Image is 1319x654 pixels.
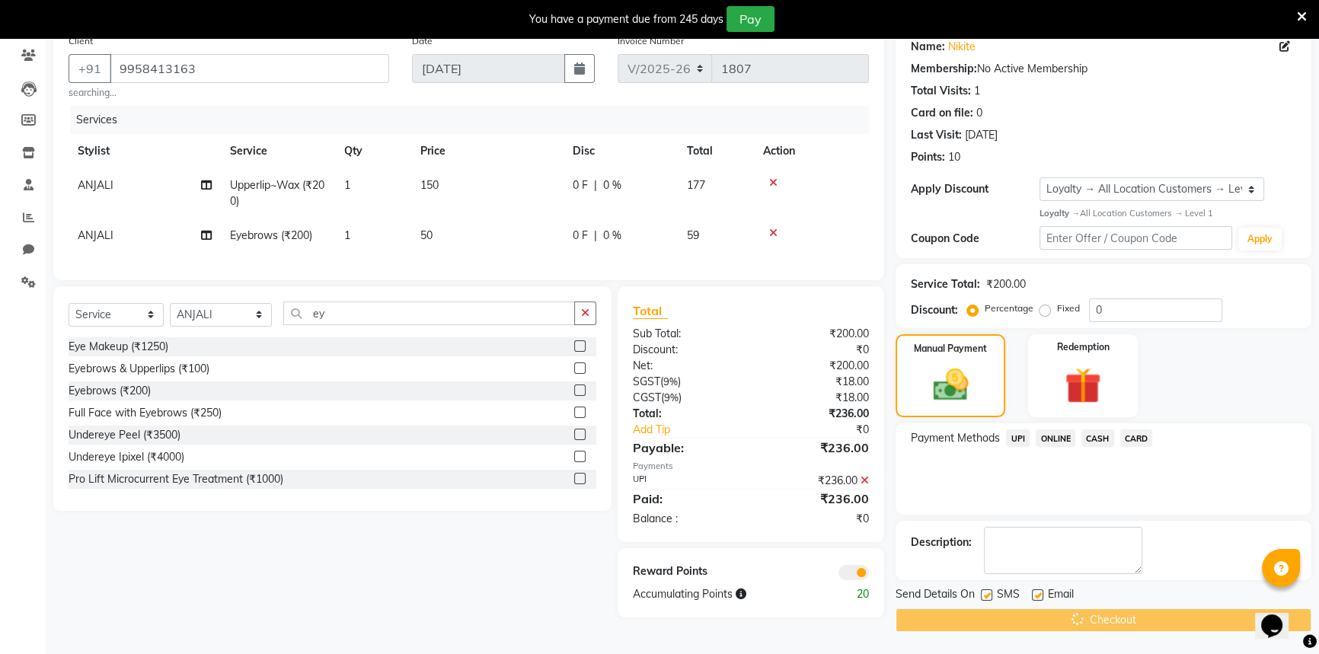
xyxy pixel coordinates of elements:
[621,473,751,489] div: UPI
[663,375,678,388] span: 9%
[344,178,350,192] span: 1
[772,422,880,438] div: ₹0
[948,39,976,55] a: Nikite
[1081,429,1114,447] span: CASH
[621,490,751,508] div: Paid:
[621,586,816,602] div: Accumulating Points
[1036,429,1075,447] span: ONLINE
[603,228,621,244] span: 0 %
[911,430,1000,446] span: Payment Methods
[412,34,433,48] label: Date
[69,449,184,465] div: Undereye Ipixel (₹4000)
[1048,586,1074,605] span: Email
[411,134,564,168] th: Price
[751,342,880,358] div: ₹0
[911,302,958,318] div: Discount:
[594,177,597,193] span: |
[529,11,723,27] div: You have a payment due from 245 days
[1057,340,1110,354] label: Redemption
[911,534,972,550] div: Description:
[69,471,283,487] div: Pro Lift Microcurrent Eye Treatment (₹1000)
[751,358,880,374] div: ₹200.00
[221,134,335,168] th: Service
[1120,429,1153,447] span: CARD
[911,276,980,292] div: Service Total:
[621,374,751,390] div: ( )
[1057,301,1080,315] label: Fixed
[911,149,945,165] div: Points:
[751,374,880,390] div: ₹18.00
[1255,593,1304,639] iframe: chat widget
[69,361,209,377] div: Eyebrows & Upperlips (₹100)
[621,439,751,457] div: Payable:
[1040,208,1080,219] strong: Loyalty →
[69,383,151,399] div: Eyebrows (₹200)
[687,178,705,192] span: 177
[621,422,773,438] a: Add Tip
[621,406,751,422] div: Total:
[751,511,880,527] div: ₹0
[948,149,960,165] div: 10
[633,391,661,404] span: CGST
[621,342,751,358] div: Discount:
[911,83,971,99] div: Total Visits:
[965,127,998,143] div: [DATE]
[110,54,389,83] input: Search by Name/Mobile/Email/Code
[751,473,880,489] div: ₹236.00
[573,228,588,244] span: 0 F
[1040,207,1296,220] div: All Location Customers → Level 1
[621,563,751,580] div: Reward Points
[754,134,869,168] th: Action
[335,134,411,168] th: Qty
[986,276,1026,292] div: ₹200.00
[633,460,870,473] div: Payments
[911,39,945,55] div: Name:
[911,61,977,77] div: Membership:
[69,427,180,443] div: Undereye Peel (₹3500)
[69,405,222,421] div: Full Face with Eyebrows (₹250)
[344,228,350,242] span: 1
[69,86,389,100] small: searching...
[69,34,93,48] label: Client
[976,105,982,121] div: 0
[283,301,575,325] input: Search or Scan
[1040,226,1232,250] input: Enter Offer / Coupon Code
[230,228,312,242] span: Eyebrows (₹200)
[911,105,973,121] div: Card on file:
[911,181,1040,197] div: Apply Discount
[1006,429,1030,447] span: UPI
[896,586,975,605] span: Send Details On
[1053,363,1113,409] img: _gift.svg
[420,228,433,242] span: 50
[70,106,880,134] div: Services
[727,6,774,32] button: Pay
[603,177,621,193] span: 0 %
[751,490,880,508] div: ₹236.00
[751,326,880,342] div: ₹200.00
[985,301,1033,315] label: Percentage
[573,177,588,193] span: 0 F
[621,358,751,374] div: Net:
[78,228,113,242] span: ANJALI
[69,54,111,83] button: +91
[230,178,324,208] span: Upperlip~Wax (₹200)
[664,391,679,404] span: 9%
[69,339,168,355] div: Eye Makeup (₹1250)
[621,390,751,406] div: ( )
[621,511,751,527] div: Balance :
[78,178,113,192] span: ANJALI
[687,228,699,242] span: 59
[621,326,751,342] div: Sub Total:
[911,231,1040,247] div: Coupon Code
[678,134,754,168] th: Total
[751,406,880,422] div: ₹236.00
[914,342,987,356] label: Manual Payment
[816,586,880,602] div: 20
[633,375,660,388] span: SGST
[564,134,678,168] th: Disc
[911,61,1296,77] div: No Active Membership
[911,127,962,143] div: Last Visit:
[922,365,979,405] img: _cash.svg
[69,134,221,168] th: Stylist
[751,439,880,457] div: ₹236.00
